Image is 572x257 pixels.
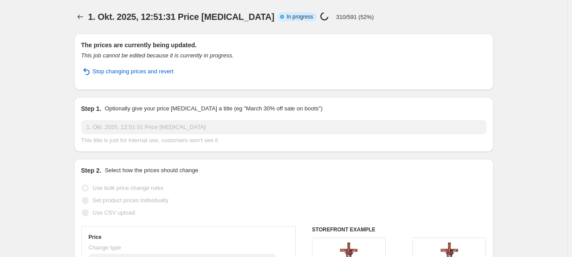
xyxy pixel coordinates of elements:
button: Stop changing prices and revert [76,64,179,79]
span: Use bulk price change rules [93,185,163,191]
h3: Price [89,234,102,241]
span: This title is just for internal use, customers won't see it [81,137,218,144]
h2: Step 1. [81,104,102,113]
span: Use CSV upload [93,209,135,216]
p: Select how the prices should change [105,166,198,175]
h2: The prices are currently being updated. [81,41,486,49]
h6: STOREFRONT EXAMPLE [312,226,486,233]
i: This job cannot be edited because it is currently in progress. [81,52,234,59]
input: 30% off holiday sale [81,120,486,134]
p: Optionally give your price [MEDICAL_DATA] a title (eg "March 30% off sale on boots") [105,104,322,113]
span: Set product prices individually [93,197,169,204]
button: Price change jobs [74,11,87,23]
span: Change type [89,244,121,251]
span: Stop changing prices and revert [93,67,174,76]
h2: Step 2. [81,166,102,175]
p: 310/591 (52%) [336,14,373,20]
span: In progress [286,13,313,20]
span: 1. Okt. 2025, 12:51:31 Price [MEDICAL_DATA] [88,12,275,22]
